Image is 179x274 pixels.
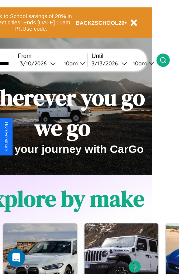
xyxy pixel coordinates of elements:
button: 10am [127,59,156,67]
label: Until [92,53,156,59]
div: 10am [129,60,149,67]
div: 10am [60,60,80,67]
label: From [18,53,87,59]
button: 3/10/2026 [18,59,58,67]
b: BACK2SCHOOL20 [76,20,125,26]
div: 3 / 13 / 2026 [92,60,121,67]
div: Give Feedback [4,122,9,152]
button: 10am [58,59,87,67]
div: Open Intercom Messenger [7,249,25,267]
div: 3 / 10 / 2026 [20,60,50,67]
